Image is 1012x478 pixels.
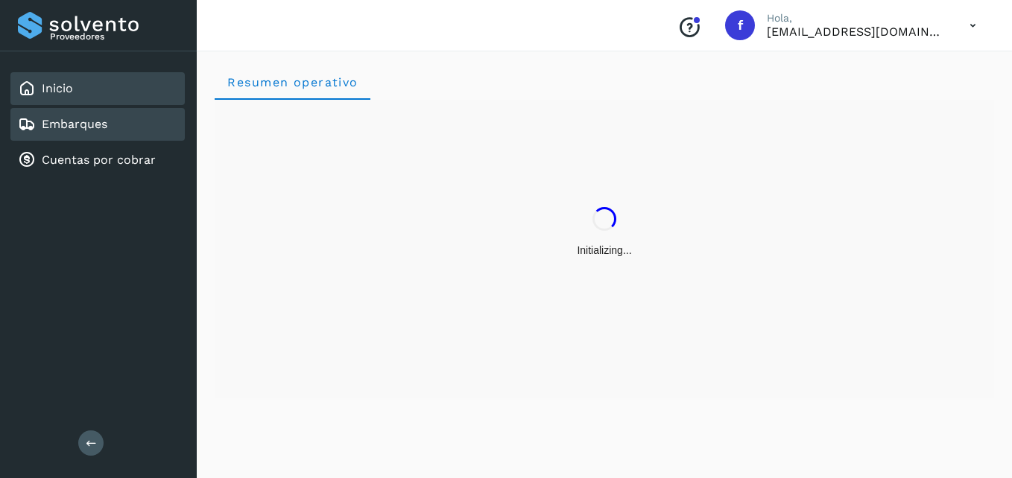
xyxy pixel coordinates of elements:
[767,25,946,39] p: facturacion@hcarga.com
[10,108,185,141] div: Embarques
[767,12,946,25] p: Hola,
[10,144,185,176] div: Cuentas por cobrar
[10,72,185,105] div: Inicio
[42,153,156,167] a: Cuentas por cobrar
[50,31,179,42] p: Proveedores
[42,117,107,131] a: Embarques
[42,81,73,95] a: Inicio
[227,75,358,89] span: Resumen operativo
